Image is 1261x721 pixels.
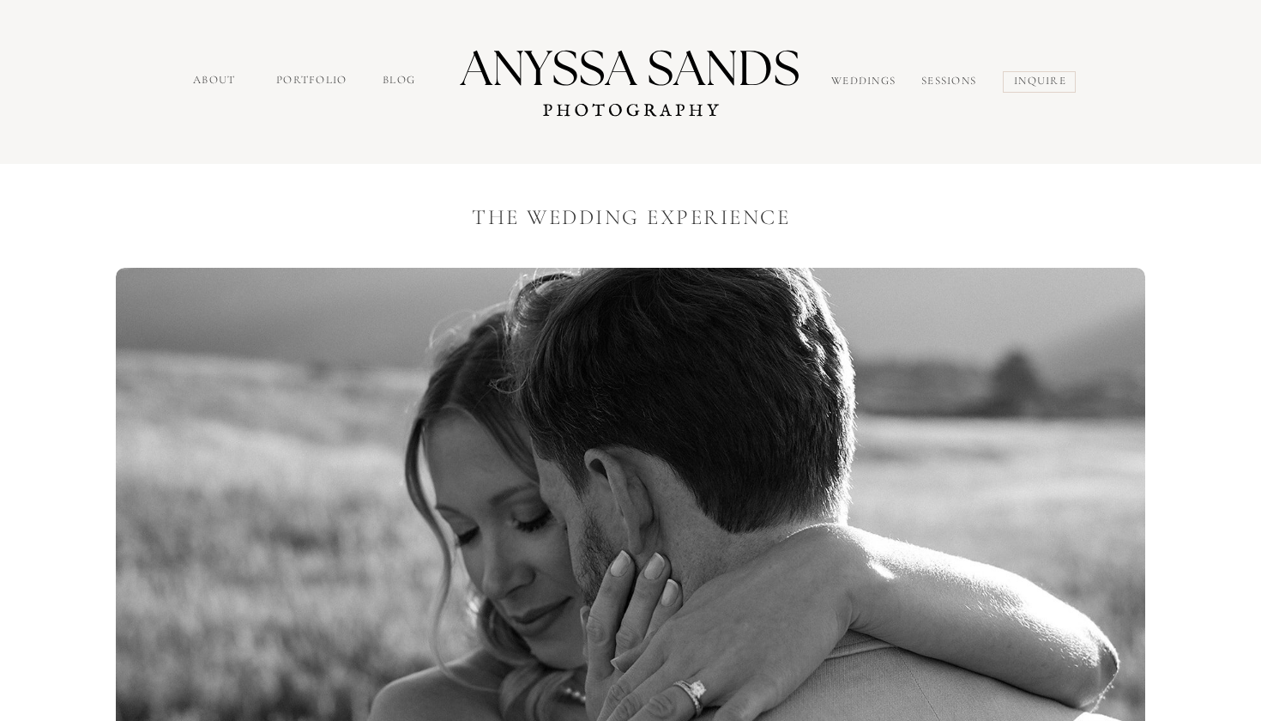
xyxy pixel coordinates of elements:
a: about [193,72,240,92]
a: Blog [383,72,422,92]
a: Weddings [831,73,903,93]
a: sessions [921,73,984,94]
a: inquire [1014,73,1070,93]
nav: the wedding experience [452,202,810,235]
a: portfolio [276,72,350,92]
